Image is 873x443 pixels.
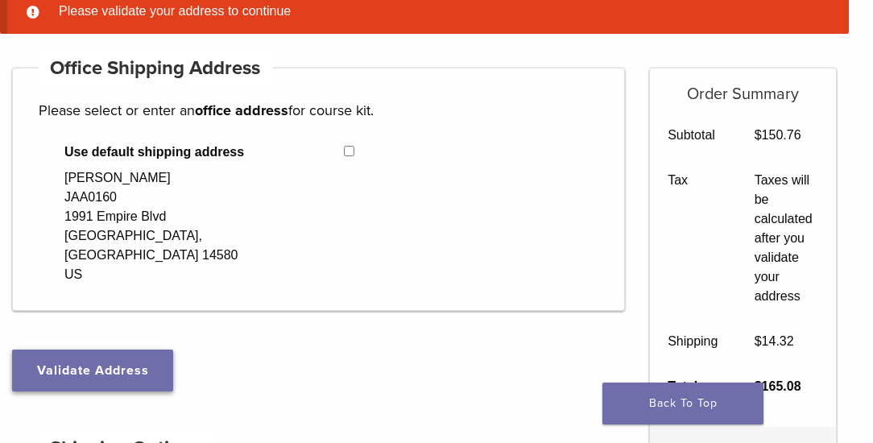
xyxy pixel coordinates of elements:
bdi: 150.76 [755,128,801,142]
span: $ [755,128,762,142]
bdi: 165.08 [755,379,801,393]
span: Use default shipping address [64,143,344,162]
bdi: 14.32 [755,334,794,348]
th: Subtotal [650,113,737,158]
button: Validate Address [12,350,173,391]
strong: office address [195,101,288,119]
h5: Order Summary [650,68,837,104]
span: $ [755,379,762,393]
td: Taxes will be calculated after you validate your address [736,158,836,319]
span: $ [755,334,762,348]
div: [PERSON_NAME] JAA0160 1991 Empire Blvd [GEOGRAPHIC_DATA], [GEOGRAPHIC_DATA] 14580 US [64,168,318,284]
th: Tax [650,158,737,319]
th: Total [650,364,737,409]
p: Please select or enter an for course kit. [39,98,598,122]
li: Please validate your address to continue [52,2,823,21]
a: Back To Top [602,383,763,424]
h4: Office Shipping Address [39,49,272,88]
th: Shipping [650,319,737,364]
